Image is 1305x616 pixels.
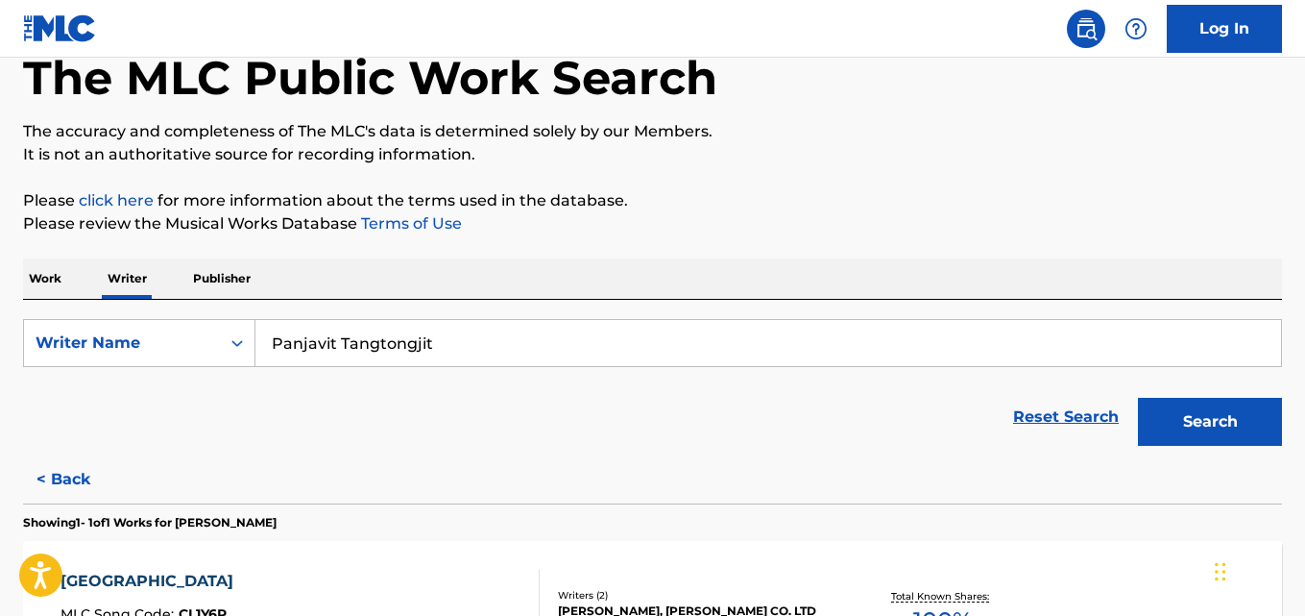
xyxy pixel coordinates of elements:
[23,49,717,107] h1: The MLC Public Work Search
[1138,398,1282,446] button: Search
[23,212,1282,235] p: Please review the Musical Works Database
[102,259,153,299] p: Writer
[23,14,97,42] img: MLC Logo
[23,143,1282,166] p: It is not an authoritative source for recording information.
[23,120,1282,143] p: The accuracy and completeness of The MLC's data is determined solely by our Members.
[1167,5,1282,53] a: Log In
[23,319,1282,456] form: Search Form
[891,589,994,604] p: Total Known Shares:
[187,259,256,299] p: Publisher
[1003,396,1128,438] a: Reset Search
[23,259,67,299] p: Work
[1067,10,1105,48] a: Public Search
[23,456,138,504] button: < Back
[23,514,277,531] p: Showing 1 - 1 of 1 Works for [PERSON_NAME]
[1075,17,1098,40] img: search
[558,588,838,603] div: Writers ( 2 )
[36,332,208,355] div: Writer Name
[60,570,243,593] div: [GEOGRAPHIC_DATA]
[1215,543,1226,601] div: Drag
[23,189,1282,212] p: Please for more information about the terms used in the database.
[1117,10,1155,48] div: Help
[79,191,154,209] a: click here
[357,214,462,233] a: Terms of Use
[1209,524,1305,616] iframe: Chat Widget
[1124,17,1148,40] img: help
